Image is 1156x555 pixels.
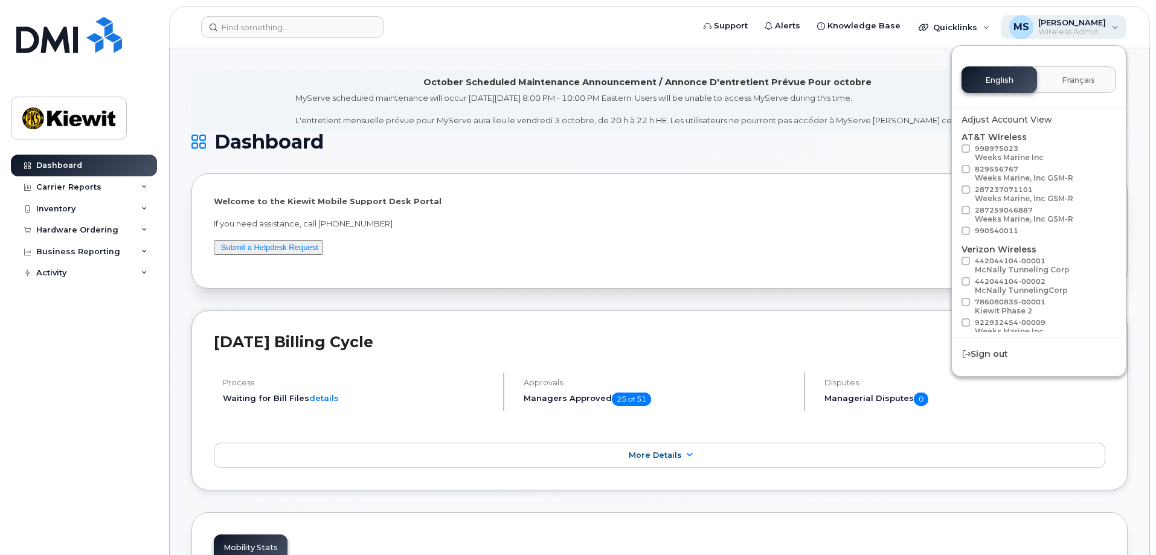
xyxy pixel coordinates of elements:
div: Kiewit Phase 2 [975,306,1045,315]
div: Weeks Marine, Inc GSM-R [975,173,1073,182]
h5: Managers Approved [524,393,794,406]
h4: Approvals [524,378,794,387]
p: If you need assistance, call [PHONE_NUMBER] [214,218,1105,229]
span: 25 of 51 [612,393,651,406]
span: 442044104-00001 [975,257,1070,274]
div: McNally TunnelingCorp [975,286,1068,295]
h4: Disputes [824,378,1105,387]
div: Weeks Marine Inc [975,153,1044,162]
span: More Details [629,451,682,460]
span: 287237071101 [975,185,1073,203]
span: 922932454-00009 [975,318,1045,336]
div: Adjust Account View [962,114,1116,126]
span: 0 [914,393,928,406]
span: 998975023 [975,144,1044,162]
div: October Scheduled Maintenance Announcement / Annonce D'entretient Prévue Pour octobre [423,76,872,89]
div: Weeks Marine Inc [975,327,1045,336]
div: Weeks Marine, Inc GSM-R [975,194,1073,203]
div: Weeks Marine, Inc GSM-R [975,214,1073,223]
span: 287259046887 [975,206,1073,223]
h5: Managerial Disputes [824,393,1105,406]
iframe: Messenger Launcher [1103,502,1147,546]
span: 829556767 [975,165,1073,182]
div: Verizon Wireless [962,243,1116,338]
h2: [DATE] Billing Cycle [214,333,1105,351]
div: MyServe scheduled maintenance will occur [DATE][DATE] 8:00 PM - 10:00 PM Eastern. Users will be u... [295,92,999,126]
span: 786080835-00001 [975,298,1045,315]
div: AT&T Wireless [962,131,1116,239]
button: Submit a Helpdesk Request [214,240,323,255]
p: Welcome to the Kiewit Mobile Support Desk Portal [214,196,1105,207]
span: Dashboard [214,133,324,151]
a: Submit a Helpdesk Request [221,243,318,252]
span: 442044104-00002 [975,277,1068,295]
span: 990540011 [975,226,1018,235]
li: Waiting for Bill Files [223,393,493,404]
div: Sign out [952,343,1126,365]
h4: Process [223,378,493,387]
span: Français [1062,75,1095,85]
a: details [309,393,339,403]
div: McNally Tunneling Corp [975,265,1070,274]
